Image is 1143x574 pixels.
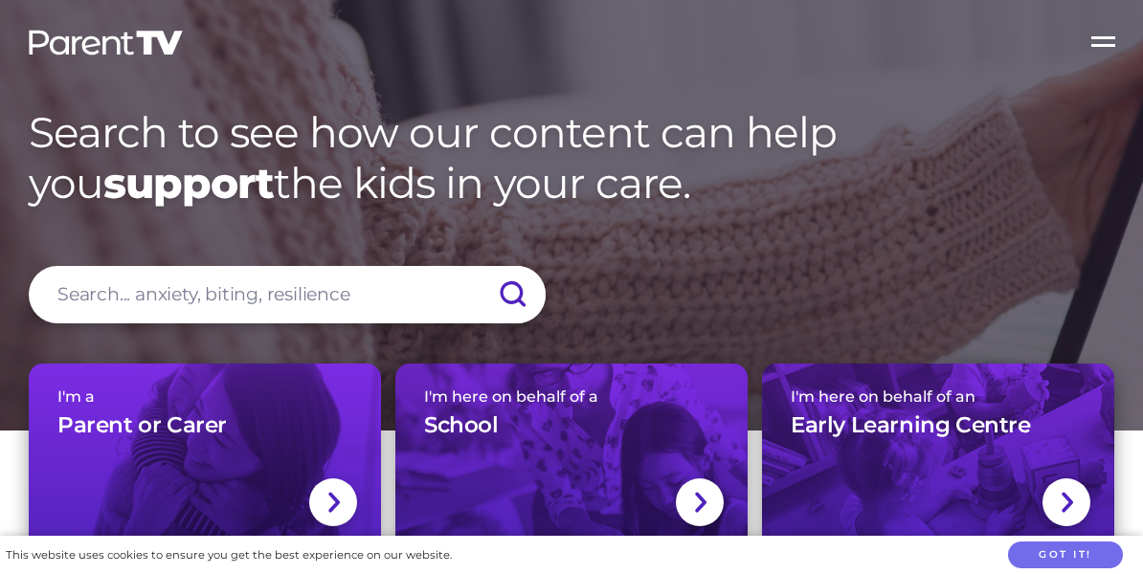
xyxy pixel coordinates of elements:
[1060,490,1074,515] img: svg+xml;base64,PHN2ZyBlbmFibGUtYmFja2dyb3VuZD0ibmV3IDAgMCAxNC44IDI1LjciIHZpZXdCb3g9IjAgMCAxNC44ID...
[479,266,546,323] input: Submit
[29,266,546,323] input: Search... anxiety, biting, resilience
[29,107,1114,209] h1: Search to see how our content can help you the kids in your care.
[326,490,341,515] img: svg+xml;base64,PHN2ZyBlbmFibGUtYmFja2dyb3VuZD0ibmV3IDAgMCAxNC44IDI1LjciIHZpZXdCb3g9IjAgMCAxNC44ID...
[424,411,499,440] h3: School
[424,387,719,406] span: I'm here on behalf of a
[57,387,352,406] span: I'm a
[57,411,227,440] h3: Parent or Carer
[791,411,1031,440] h3: Early Learning Centre
[791,387,1086,406] span: I'm here on behalf of an
[762,364,1114,550] a: I'm here on behalf of anEarly Learning Centre
[103,157,274,209] strong: support
[1008,541,1123,569] button: Got it!
[27,29,185,56] img: parenttv-logo-white.4c85aaf.svg
[29,364,381,550] a: I'm aParent or Carer
[395,364,748,550] a: I'm here on behalf of aSchool
[6,545,452,565] div: This website uses cookies to ensure you get the best experience on our website.
[693,490,707,515] img: svg+xml;base64,PHN2ZyBlbmFibGUtYmFja2dyb3VuZD0ibmV3IDAgMCAxNC44IDI1LjciIHZpZXdCb3g9IjAgMCAxNC44ID...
